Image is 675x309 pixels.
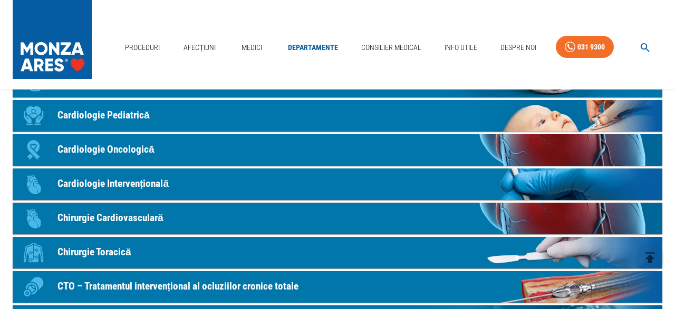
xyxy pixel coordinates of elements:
div: Icon [18,100,50,132]
a: IconChirurgie Cardiovasculară [13,203,662,234]
p: Chirurgie Cardiovasculară [57,211,163,226]
a: IconCardiologie Intervențională [13,168,662,200]
p: Cardiologie Intervențională [57,176,169,192]
button: delete [635,243,664,272]
a: Despre Noi [496,37,541,58]
p: Cardiologie Oncologică [57,142,155,157]
a: Departamente [284,37,342,58]
a: Proceduri [121,37,164,58]
div: Icon [18,203,50,234]
p: CTO – Tratamentul intervențional al ocluziilor cronice totale [57,279,298,294]
p: Chirurgie Toracică [57,245,131,260]
a: Medici [235,37,268,58]
a: Afecțiuni [179,37,220,58]
a: IconChirurgie Toracică [13,237,662,268]
a: IconCardiologie Pediatrică [13,100,662,132]
p: Cardiologie Pediatrică [57,108,150,123]
a: Info Utile [440,37,481,58]
div: Icon [18,271,50,303]
div: Icon [18,168,50,200]
a: IconCTO – Tratamentul intervențional al ocluziilor cronice totale [13,271,662,303]
a: Consilier Medical [357,37,426,58]
a: IconCardiologie Oncologică [13,134,662,166]
div: 031 9300 [577,41,605,54]
div: Icon [18,237,50,268]
a: 031 9300 [556,36,614,58]
div: Icon [18,134,50,166]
